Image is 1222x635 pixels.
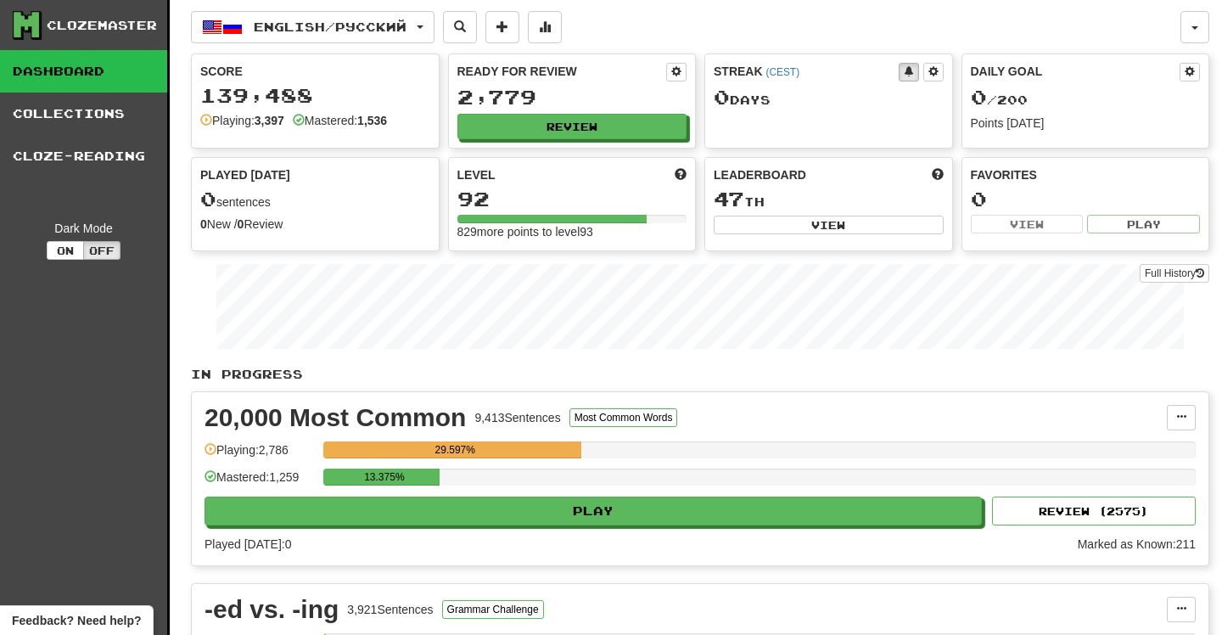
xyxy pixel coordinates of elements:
[205,537,291,551] span: Played [DATE]: 0
[200,217,207,231] strong: 0
[200,166,290,183] span: Played [DATE]
[254,20,406,34] span: English / Русский
[47,17,157,34] div: Clozemaster
[200,188,430,211] div: sentences
[971,93,1028,107] span: / 200
[457,114,687,139] button: Review
[457,166,496,183] span: Level
[457,87,687,108] div: 2,779
[238,217,244,231] strong: 0
[992,497,1196,525] button: Review (2575)
[714,63,899,80] div: Streak
[971,115,1201,132] div: Points [DATE]
[714,85,730,109] span: 0
[457,63,667,80] div: Ready for Review
[971,166,1201,183] div: Favorites
[474,409,560,426] div: 9,413 Sentences
[191,11,434,43] button: English/Русский
[971,188,1201,210] div: 0
[714,166,806,183] span: Leaderboard
[714,216,944,234] button: View
[13,220,154,237] div: Dark Mode
[1087,215,1200,233] button: Play
[83,241,121,260] button: Off
[328,441,581,458] div: 29.597%
[714,187,744,211] span: 47
[255,114,284,127] strong: 3,397
[932,166,944,183] span: This week in points, UTC
[200,112,284,129] div: Playing:
[293,112,387,129] div: Mastered:
[971,215,1084,233] button: View
[714,87,944,109] div: Day s
[1140,264,1209,283] a: Full History
[442,600,544,619] button: Grammar Challenge
[675,166,687,183] span: Score more points to level up
[200,216,430,233] div: New / Review
[971,85,987,109] span: 0
[12,612,141,629] span: Open feedback widget
[569,408,678,427] button: Most Common Words
[357,114,387,127] strong: 1,536
[457,223,687,240] div: 829 more points to level 93
[205,597,339,622] div: -ed vs. -ing
[347,601,433,618] div: 3,921 Sentences
[328,469,440,486] div: 13.375%
[205,469,315,497] div: Mastered: 1,259
[205,497,982,525] button: Play
[200,187,216,211] span: 0
[1078,536,1196,553] div: Marked as Known: 211
[443,11,477,43] button: Search sentences
[528,11,562,43] button: More stats
[200,63,430,80] div: Score
[47,241,84,260] button: On
[971,63,1180,81] div: Daily Goal
[205,405,466,430] div: 20,000 Most Common
[205,441,315,469] div: Playing: 2,786
[457,188,687,210] div: 92
[714,188,944,211] div: th
[200,85,430,106] div: 139,488
[765,66,799,78] a: (CEST)
[191,366,1209,383] p: In Progress
[485,11,519,43] button: Add sentence to collection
